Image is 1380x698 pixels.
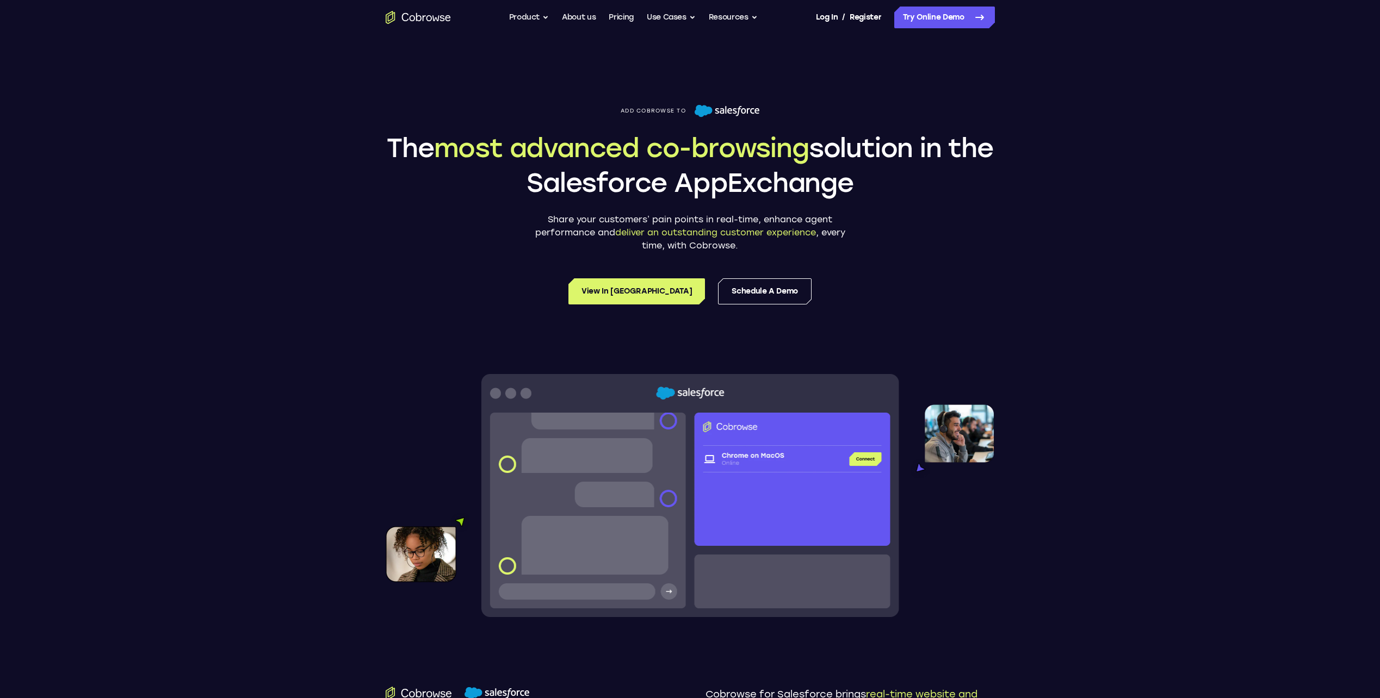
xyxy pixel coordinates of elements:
a: Try Online Demo [894,7,995,28]
img: Salesforce logo [695,104,759,117]
span: Add Cobrowse to [621,108,686,114]
span: most advanced co-browsing [434,132,809,164]
p: Share your customers’ pain points in real-time, enhance agent performance and , every time, with ... [527,213,853,252]
span: deliver an outstanding customer experience [615,227,816,238]
a: Schedule a Demo [718,278,812,304]
a: View in [GEOGRAPHIC_DATA] [568,278,705,304]
a: Log In [816,7,838,28]
img: Cobrowse for Salesforce [386,374,995,617]
a: About us [562,7,596,28]
button: Product [509,7,549,28]
a: Pricing [609,7,634,28]
span: / [842,11,845,24]
a: Register [850,7,881,28]
h1: The solution in the Salesforce AppExchange [386,130,995,200]
button: Resources [709,7,758,28]
a: Go to the home page [386,11,451,24]
button: Use Cases [647,7,696,28]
